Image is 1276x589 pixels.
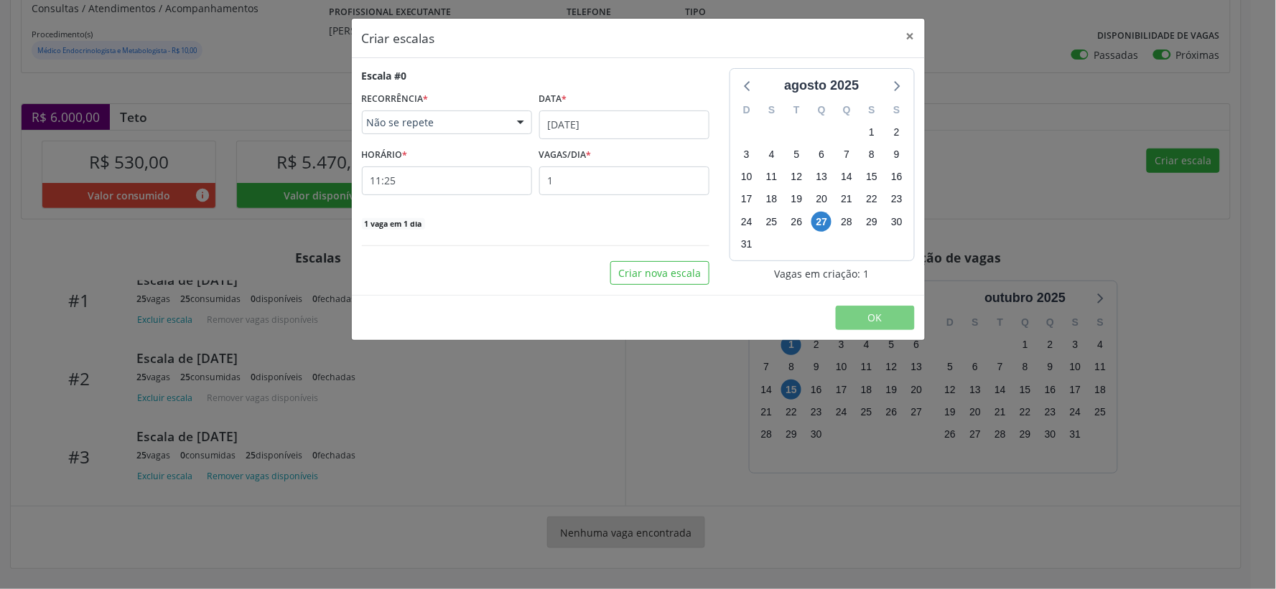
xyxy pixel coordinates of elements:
span: segunda-feira, 18 de agosto de 2025 [762,189,782,209]
span: domingo, 17 de agosto de 2025 [737,189,757,209]
span: sábado, 23 de agosto de 2025 [887,189,907,209]
span: sábado, 30 de agosto de 2025 [887,212,907,232]
span: segunda-feira, 4 de agosto de 2025 [762,145,782,165]
span: terça-feira, 5 de agosto de 2025 [787,145,807,165]
input: Selecione uma data [539,110,709,139]
span: segunda-feira, 11 de agosto de 2025 [762,167,782,187]
span: OK [868,311,883,324]
label: RECORRÊNCIA [362,88,429,110]
span: sexta-feira, 15 de agosto de 2025 [862,167,882,187]
span: 1 vaga em 1 dia [362,218,425,230]
span: domingo, 10 de agosto de 2025 [737,167,757,187]
span: quarta-feira, 6 de agosto de 2025 [811,145,832,165]
span: terça-feira, 12 de agosto de 2025 [787,167,807,187]
span: quinta-feira, 7 de agosto de 2025 [837,145,857,165]
label: VAGAS/DIA [539,144,592,166]
div: agosto 2025 [778,76,865,95]
input: 00:00 [362,166,532,195]
span: quarta-feira, 13 de agosto de 2025 [811,167,832,187]
span: quarta-feira, 27 de agosto de 2025 [811,212,832,232]
span: quinta-feira, 28 de agosto de 2025 [837,212,857,232]
span: quarta-feira, 20 de agosto de 2025 [811,189,832,209]
span: terça-feira, 19 de agosto de 2025 [787,189,807,209]
span: sexta-feira, 29 de agosto de 2025 [862,212,882,232]
span: sexta-feira, 1 de agosto de 2025 [862,122,882,142]
div: Vagas em criação: 1 [730,266,915,281]
div: S [885,99,910,121]
span: Não se repete [367,116,503,130]
span: segunda-feira, 25 de agosto de 2025 [762,212,782,232]
div: D [735,99,760,121]
div: S [860,99,885,121]
ion-icon: help circle outline [592,144,605,159]
span: domingo, 31 de agosto de 2025 [737,234,757,254]
button: OK [836,306,915,330]
span: domingo, 3 de agosto de 2025 [737,145,757,165]
h5: Criar escalas [362,29,435,47]
div: S [759,99,784,121]
label: HORÁRIO [362,144,408,166]
span: sexta-feira, 22 de agosto de 2025 [862,189,882,209]
button: Close [896,19,925,54]
span: quinta-feira, 14 de agosto de 2025 [837,167,857,187]
div: Escala #0 [362,68,407,83]
span: domingo, 24 de agosto de 2025 [737,212,757,232]
span: sábado, 9 de agosto de 2025 [887,145,907,165]
span: sexta-feira, 8 de agosto de 2025 [862,145,882,165]
button: Criar nova escala [610,261,709,286]
label: Data [539,88,567,110]
span: terça-feira, 26 de agosto de 2025 [787,212,807,232]
div: T [784,99,809,121]
span: sábado, 2 de agosto de 2025 [887,122,907,142]
div: Q [834,99,860,121]
span: quinta-feira, 21 de agosto de 2025 [837,189,857,209]
span: sábado, 16 de agosto de 2025 [887,167,907,187]
div: Q [809,99,834,121]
